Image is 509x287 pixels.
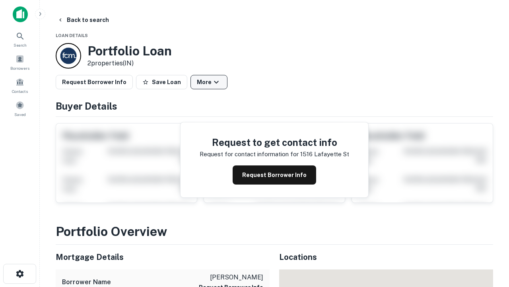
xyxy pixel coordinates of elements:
span: Search [14,42,27,48]
a: Contacts [2,75,37,96]
a: Saved [2,98,37,119]
h6: Borrower Name [62,277,111,287]
span: Contacts [12,88,28,94]
a: Borrowers [2,51,37,73]
iframe: Chat Widget [469,223,509,261]
button: Save Loan [136,75,187,89]
h5: Locations [279,251,493,263]
span: Loan Details [56,33,88,38]
button: Back to search [54,13,112,27]
p: 1516 lafayette st [300,149,349,159]
img: capitalize-icon.png [13,6,28,22]
h5: Mortgage Details [56,251,270,263]
button: More [190,75,227,89]
h4: Request to get contact info [200,135,349,149]
h3: Portfolio Overview [56,222,493,241]
button: Request Borrower Info [233,165,316,185]
h3: Portfolio Loan [87,43,172,59]
p: 2 properties (IN) [87,59,172,68]
h4: Buyer Details [56,99,493,113]
p: [PERSON_NAME] [199,273,263,282]
span: Borrowers [10,65,29,71]
span: Saved [14,111,26,118]
a: Search [2,28,37,50]
p: Request for contact information for [200,149,299,159]
button: Request Borrower Info [56,75,133,89]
